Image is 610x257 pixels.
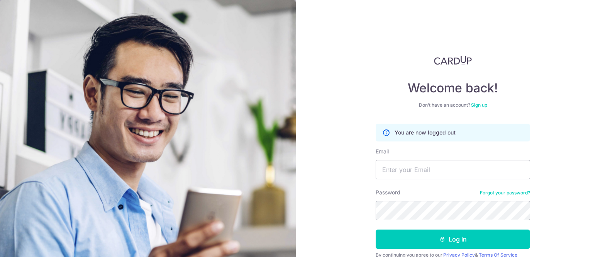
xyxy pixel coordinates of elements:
[395,129,456,136] p: You are now logged out
[376,160,530,179] input: Enter your Email
[434,56,472,65] img: CardUp Logo
[376,80,530,96] h4: Welcome back!
[471,102,487,108] a: Sign up
[376,230,530,249] button: Log in
[376,102,530,108] div: Don’t have an account?
[480,190,530,196] a: Forgot your password?
[376,189,400,196] label: Password
[376,148,389,155] label: Email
